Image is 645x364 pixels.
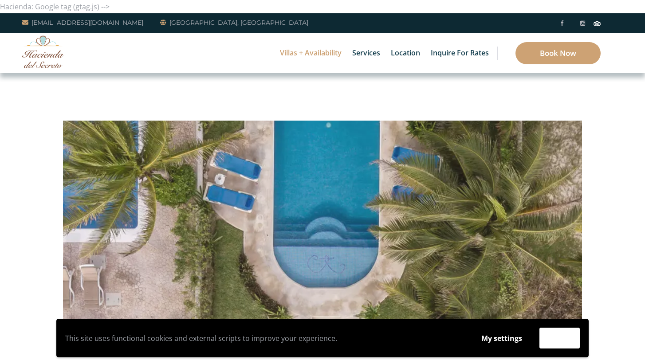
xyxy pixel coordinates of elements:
button: Accept [539,328,580,348]
img: Awesome Logo [22,35,64,68]
a: Location [386,33,425,73]
a: Villas + Availability [275,33,346,73]
a: Inquire for Rates [426,33,493,73]
p: This site uses functional cookies and external scripts to improve your experience. [65,332,464,345]
a: Services [348,33,385,73]
a: [GEOGRAPHIC_DATA], [GEOGRAPHIC_DATA] [160,17,308,28]
img: Tripadvisor_logomark.svg [594,21,601,26]
a: [EMAIL_ADDRESS][DOMAIN_NAME] [22,17,143,28]
button: My settings [473,328,531,348]
a: Book Now [515,42,601,64]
